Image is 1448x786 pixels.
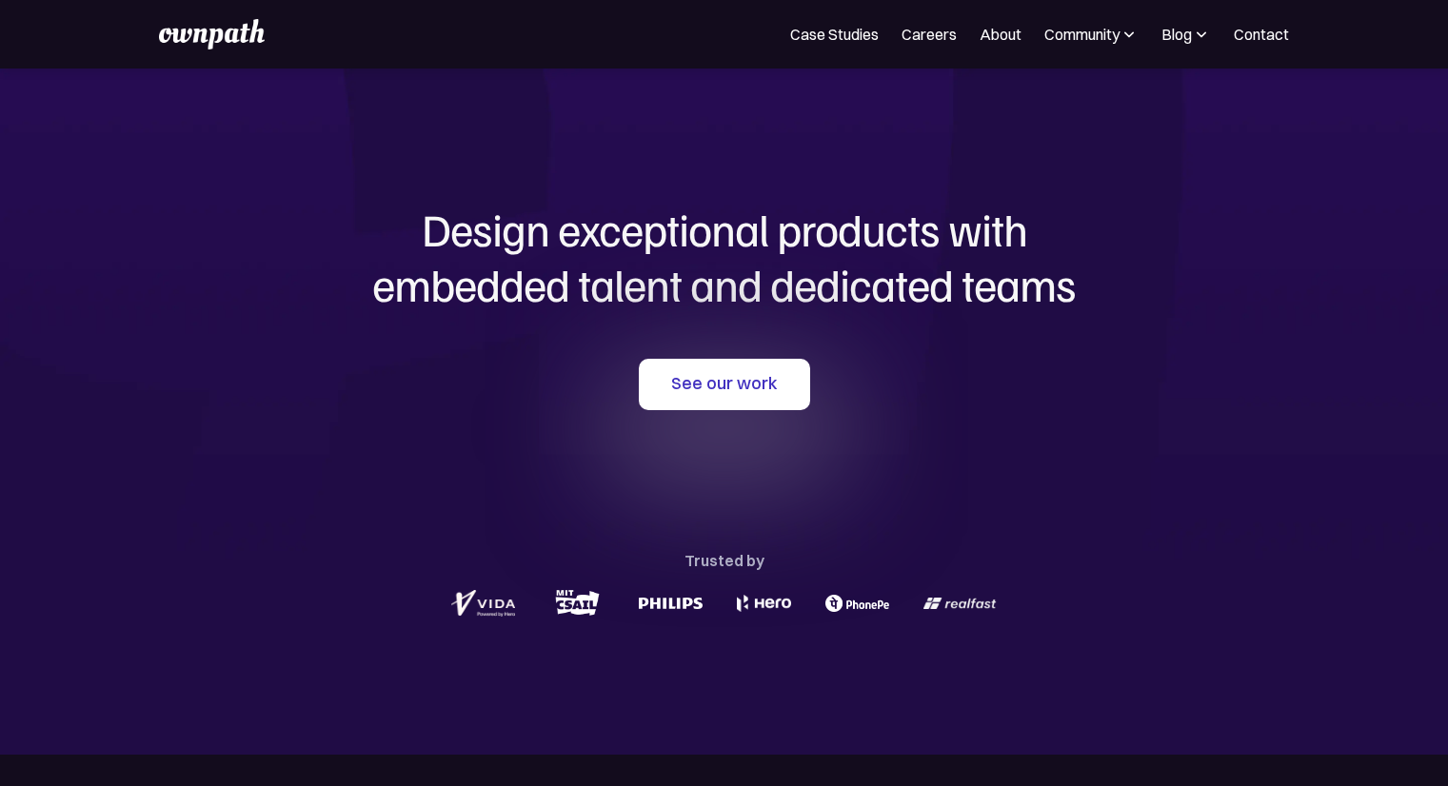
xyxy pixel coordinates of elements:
div: Blog [1161,23,1192,46]
a: See our work [639,359,810,410]
a: Case Studies [790,23,879,46]
a: Contact [1234,23,1289,46]
div: Trusted by [684,547,764,574]
h1: Design exceptional products with embedded talent and dedicated teams [268,202,1181,311]
div: Blog [1161,23,1211,46]
div: Community [1044,23,1139,46]
a: About [980,23,1022,46]
a: Careers [902,23,957,46]
div: Community [1044,23,1120,46]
